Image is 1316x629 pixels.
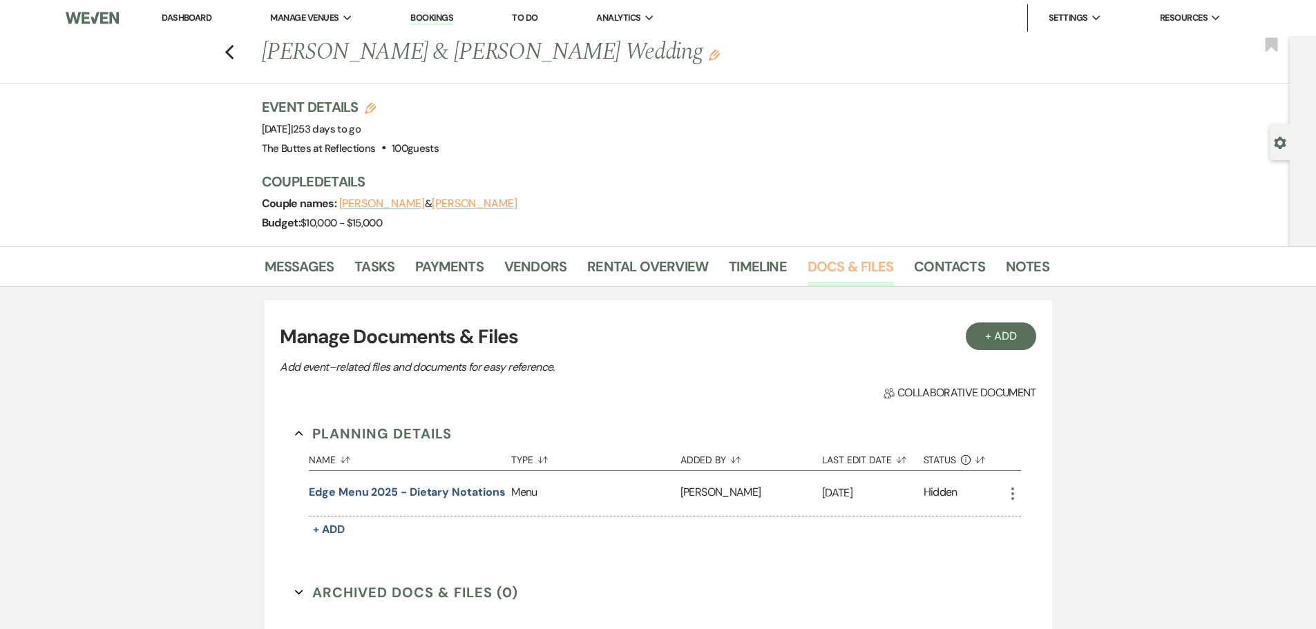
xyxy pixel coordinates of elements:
[313,522,345,536] span: + Add
[415,255,484,286] a: Payments
[511,444,680,470] button: Type
[162,12,211,23] a: Dashboard
[924,444,1004,470] button: Status
[262,215,301,230] span: Budget:
[354,255,394,286] a: Tasks
[295,423,452,444] button: Planning Details
[511,471,680,516] div: Menu
[270,11,338,25] span: Manage Venues
[822,444,924,470] button: Last Edit Date
[432,198,517,209] button: [PERSON_NAME]
[339,197,517,211] span: &
[309,484,505,501] button: Edge Menu 2025 - Dietary Notations
[512,12,537,23] a: To Do
[262,97,439,117] h3: Event Details
[1274,135,1286,148] button: Open lead details
[339,198,425,209] button: [PERSON_NAME]
[709,48,720,61] button: Edit
[822,484,924,502] p: [DATE]
[729,255,787,286] a: Timeline
[301,216,382,230] span: $10,000 - $15,000
[262,196,339,211] span: Couple names:
[309,444,511,470] button: Name
[587,255,708,286] a: Rental Overview
[262,36,881,69] h1: [PERSON_NAME] & [PERSON_NAME] Wedding
[966,322,1036,350] button: + Add
[808,255,893,286] a: Docs & Files
[1006,255,1049,286] a: Notes
[504,255,566,286] a: Vendors
[295,582,518,603] button: Archived Docs & Files (0)
[265,255,334,286] a: Messages
[680,471,822,516] div: [PERSON_NAME]
[66,3,118,32] img: Weven Logo
[924,484,957,503] div: Hidden
[884,385,1036,401] span: Collaborative document
[262,172,1036,191] h3: Couple Details
[309,520,349,539] button: + Add
[392,142,439,155] span: 100 guests
[924,455,957,465] span: Status
[680,444,822,470] button: Added By
[291,122,361,136] span: |
[1160,11,1208,25] span: Resources
[596,11,640,25] span: Analytics
[293,122,361,136] span: 253 days to go
[914,255,985,286] a: Contacts
[410,12,453,25] a: Bookings
[262,122,361,136] span: [DATE]
[280,358,763,376] p: Add event–related files and documents for easy reference.
[262,142,376,155] span: The Buttes at Reflections
[1049,11,1088,25] span: Settings
[280,322,1036,351] h3: Manage Documents & Files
